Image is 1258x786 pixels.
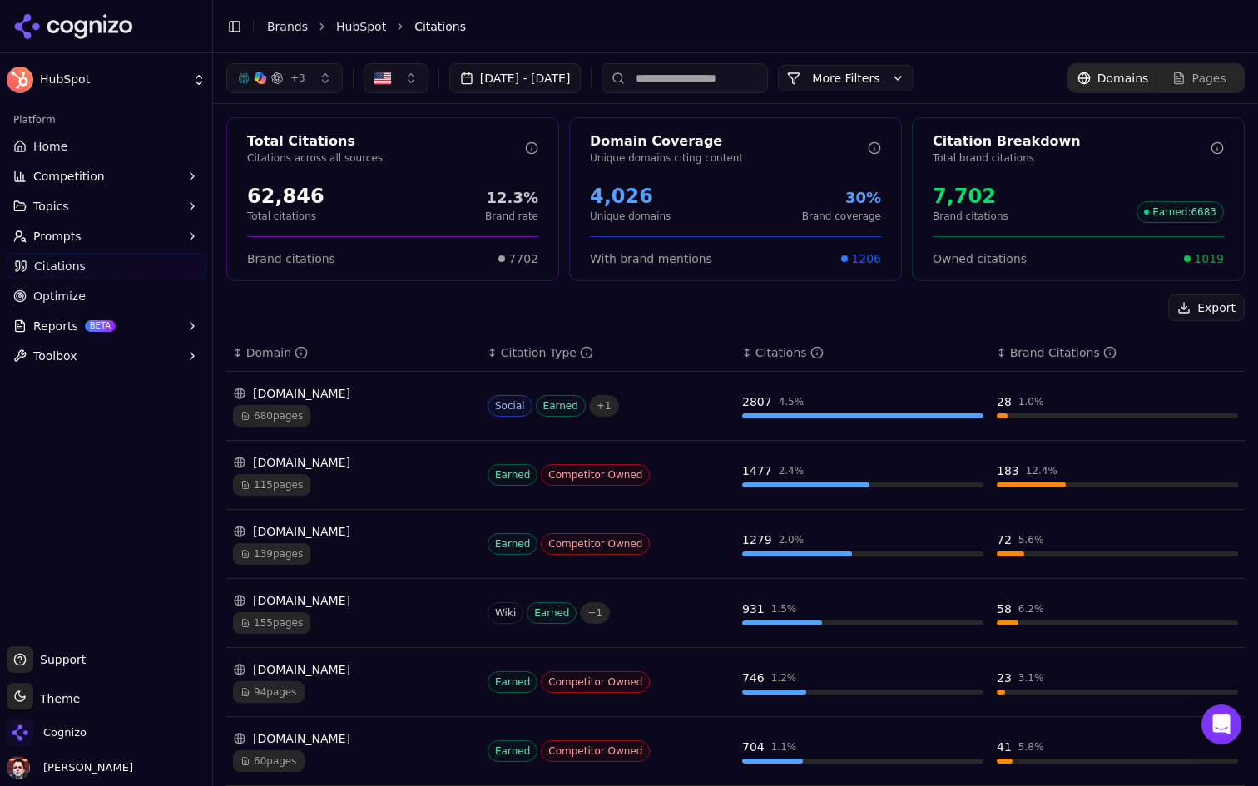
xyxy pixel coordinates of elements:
span: [PERSON_NAME] [37,760,133,775]
p: Citations across all sources [247,151,525,165]
div: 1.0 % [1018,395,1044,408]
span: Earned [488,740,537,762]
th: domain [226,334,481,372]
div: 183 [997,462,1019,479]
span: Competition [33,168,105,185]
div: 58 [997,601,1012,617]
div: 746 [742,670,765,686]
span: Support [33,651,86,668]
span: Brand citations [247,250,335,267]
span: Theme [33,692,80,705]
img: Cognizo [7,719,33,746]
span: Citations [414,18,466,35]
button: ReportsBETA [7,313,206,339]
div: [DOMAIN_NAME] [233,454,474,471]
span: 1206 [851,250,881,267]
p: Brand citations [933,210,1008,223]
div: Total Citations [247,131,525,151]
span: Earned [536,395,586,417]
div: 7,702 [933,183,1008,210]
div: [DOMAIN_NAME] [233,523,474,540]
span: + 1 [589,395,619,417]
span: With brand mentions [590,250,712,267]
span: Earned : 6683 [1137,201,1224,223]
div: [DOMAIN_NAME] [233,385,474,402]
div: Domain Coverage [590,131,868,151]
img: Deniz Ozcan [7,756,30,779]
span: Social [488,395,532,417]
span: Domains [1097,70,1149,87]
div: 30% [802,186,881,210]
div: [DOMAIN_NAME] [233,592,474,609]
div: 28 [997,393,1012,410]
button: Prompts [7,223,206,250]
button: Export [1168,294,1245,321]
span: Optimize [33,288,86,304]
button: Competition [7,163,206,190]
img: United States [374,70,391,87]
div: 2807 [742,393,772,410]
a: Citations [7,253,206,279]
nav: breadcrumb [267,18,1211,35]
div: Citation Breakdown [933,131,1211,151]
div: 1.5 % [771,602,797,615]
span: 155 pages [233,612,310,634]
button: Open organization switcher [7,719,87,746]
div: 5.8 % [1018,740,1044,754]
button: Topics [7,193,206,220]
div: Citation Type [501,344,593,361]
div: Platform [7,106,206,133]
div: 1477 [742,462,772,479]
div: 72 [997,531,1012,548]
span: Earned [488,464,537,486]
div: Brand Citations [1010,344,1117,361]
div: 23 [997,670,1012,686]
div: 4,026 [590,183,671,210]
div: 1279 [742,531,772,548]
div: 6.2 % [1018,602,1044,615]
span: Competitor Owned [541,740,650,762]
span: Prompts [33,228,82,245]
p: Unique domains [590,210,671,223]
span: HubSpot [40,72,186,87]
div: Open Intercom Messenger [1201,704,1241,744]
button: [DATE] - [DATE] [449,63,582,93]
div: 41 [997,739,1012,755]
div: 3.1 % [1018,671,1044,685]
span: 1019 [1194,250,1224,267]
p: Brand coverage [802,210,881,223]
span: 60 pages [233,750,305,772]
span: Competitor Owned [541,671,650,693]
p: Total citations [247,210,324,223]
a: HubSpot [336,18,386,35]
div: 62,846 [247,183,324,210]
div: 931 [742,601,765,617]
span: 680 pages [233,405,310,427]
span: Pages [1192,70,1226,87]
span: Home [33,138,67,155]
span: 115 pages [233,474,310,496]
span: BETA [85,320,116,332]
span: Topics [33,198,69,215]
button: More Filters [778,65,914,91]
div: [DOMAIN_NAME] [233,730,474,747]
p: Unique domains citing content [590,151,868,165]
span: 94 pages [233,681,305,703]
th: totalCitationCount [735,334,990,372]
div: 12.3% [485,186,538,210]
div: 704 [742,739,765,755]
div: [DOMAIN_NAME] [233,661,474,678]
th: citationTypes [481,334,735,372]
span: Earned [527,602,577,624]
div: 2.0 % [779,533,805,546]
span: Wiki [488,602,523,624]
div: ↕Citation Type [488,344,729,361]
span: Owned citations [933,250,1027,267]
span: 7702 [508,250,538,267]
span: Competitor Owned [541,464,650,486]
div: ↕Brand Citations [997,344,1238,361]
div: 1.1 % [771,740,797,754]
p: Total brand citations [933,151,1211,165]
span: Cognizo [43,725,87,740]
th: brandCitationCount [990,334,1245,372]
